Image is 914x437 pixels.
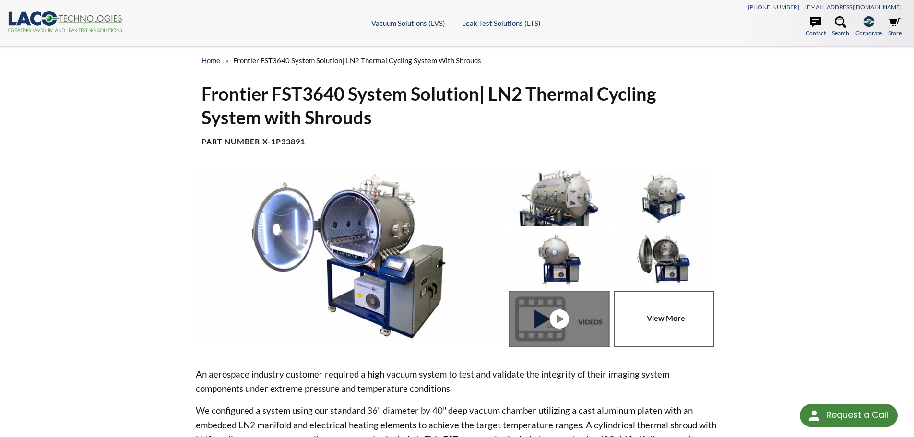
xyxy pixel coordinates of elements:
b: X-1P33891 [262,137,305,146]
div: » [202,47,713,74]
a: Vacuum Solutions (LVS) [371,19,445,27]
div: Request a Call [800,404,898,427]
img: Thermal Cycling System (TVAC) - Isometric View [614,170,713,225]
img: Thermal Cycling System (TVAC) - Front View [509,231,609,286]
a: [EMAIL_ADDRESS][DOMAIN_NAME] [805,3,902,11]
img: Thermal Cycling System (TVAC), port view [509,170,609,225]
img: Thermal Cycling System (TVAC), front view, door open [614,231,713,286]
a: Contact [806,16,826,37]
span: Frontier FST3640 System Solution| LN2 Thermal Cycling System with Shrouds [233,56,481,65]
h1: Frontier FST3640 System Solution| LN2 Thermal Cycling System with Shrouds [202,82,713,130]
img: Thermal Cycling System (TVAC), angled view, door open [196,170,502,342]
a: Leak Test Solutions (LTS) [462,19,541,27]
a: home [202,56,220,65]
p: An aerospace industry customer required a high vacuum system to test and validate the integrity o... [196,367,719,396]
a: Thermal Cycling System (TVAC) - Front View [509,291,614,347]
img: round button [807,408,822,423]
a: [PHONE_NUMBER] [748,3,799,11]
div: Request a Call [826,404,888,426]
span: Corporate [855,28,882,37]
a: Search [832,16,849,37]
a: Store [888,16,902,37]
h4: Part Number: [202,137,713,147]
